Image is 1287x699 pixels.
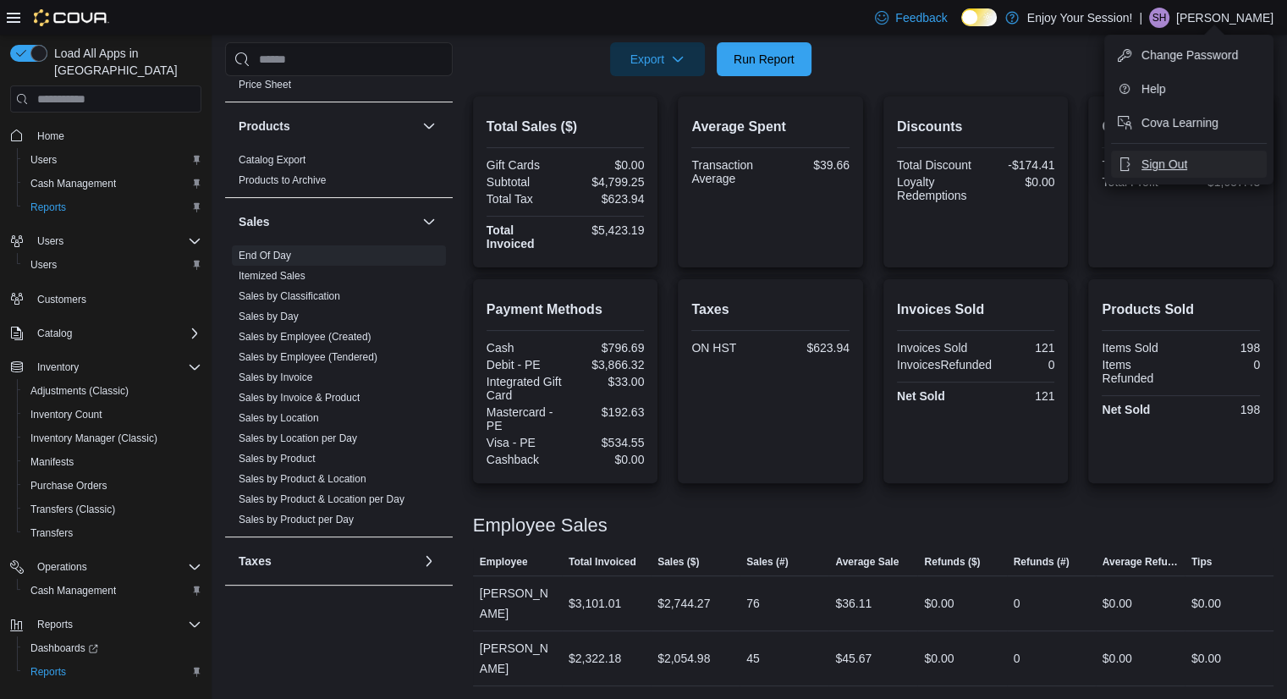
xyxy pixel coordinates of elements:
strong: Net Sold [897,389,945,403]
h2: Taxes [691,300,850,320]
div: $0.00 [1191,593,1221,614]
a: Sales by Product & Location [239,473,366,485]
div: 76 [746,593,760,614]
h3: Sales [239,213,270,230]
div: Total Discount [897,158,972,172]
div: $36.11 [835,593,872,614]
button: Reports [3,613,208,636]
span: Sales by Product & Location [239,472,366,486]
h2: Average Spent [691,117,850,137]
div: 0 [1014,648,1020,669]
span: Average Sale [835,555,899,569]
p: Enjoy Your Session! [1027,8,1133,28]
span: Transfers (Classic) [24,499,201,520]
button: Change Password [1111,41,1267,69]
span: Run Report [734,51,795,68]
div: Transaction Average [691,158,767,185]
span: Users [30,258,57,272]
span: Sales by Invoice & Product [239,391,360,405]
div: Sales [225,245,453,537]
span: Manifests [30,455,74,469]
button: Run Report [717,42,811,76]
div: $0.00 [924,593,954,614]
span: Users [37,234,63,248]
div: Products [225,150,453,197]
span: Help [1141,80,1166,97]
span: Cova Learning [1141,114,1218,131]
div: Debit - PE [487,358,562,372]
p: | [1139,8,1142,28]
div: Total Tax [487,192,562,206]
div: 45 [746,648,760,669]
div: $0.00 [1191,648,1221,669]
a: Price Sheet [239,79,291,91]
div: $5,423.19 [569,223,644,237]
a: End Of Day [239,250,291,261]
span: Sales (#) [746,555,788,569]
span: Inventory Manager (Classic) [30,432,157,445]
div: [PERSON_NAME] [473,576,562,630]
button: Users [3,229,208,253]
a: Cash Management [24,173,123,194]
span: Customers [30,289,201,310]
button: Help [1111,75,1267,102]
span: Reports [37,618,73,631]
span: Sales by Product per Day [239,513,354,526]
span: Itemized Sales [239,269,305,283]
button: Adjustments (Classic) [17,379,208,403]
strong: Total Invoiced [487,223,535,250]
div: Items Refunded [1102,358,1177,385]
a: Products to Archive [239,174,326,186]
div: 0 [998,358,1054,372]
span: Purchase Orders [24,476,201,496]
a: Purchase Orders [24,476,114,496]
span: Home [30,124,201,146]
h3: Products [239,118,290,135]
div: 121 [979,389,1054,403]
span: Manifests [24,452,201,472]
a: Cash Management [24,581,123,601]
a: Sales by Employee (Created) [239,331,371,343]
div: $0.00 [569,453,644,466]
span: Adjustments (Classic) [30,384,129,398]
div: Items Sold [1102,341,1177,355]
span: Users [30,231,201,251]
span: Export [620,42,695,76]
div: $33.00 [569,375,644,388]
div: $3,101.01 [569,593,621,614]
a: Sales by Product per Day [239,514,354,526]
span: Price Sheet [239,78,291,91]
button: Taxes [419,551,439,571]
a: Sales by Classification [239,290,340,302]
a: Sales by Invoice & Product [239,392,360,404]
span: Purchase Orders [30,479,107,493]
a: Catalog Export [239,154,305,166]
span: Inventory Manager (Classic) [24,428,201,449]
a: Sales by Invoice [239,372,312,383]
span: Transfers (Classic) [30,503,115,516]
span: Inventory Count [24,405,201,425]
a: Manifests [24,452,80,472]
span: Dark Mode [961,26,962,27]
span: Inventory [37,361,79,374]
button: Users [17,148,208,172]
span: Products to Archive [239,173,326,187]
button: Users [17,253,208,277]
a: Customers [30,289,93,310]
button: Cash Management [17,172,208,195]
button: Catalog [30,323,79,344]
a: Transfers (Classic) [24,499,122,520]
button: Export [610,42,705,76]
span: Catalog Export [239,153,305,167]
a: Users [24,150,63,170]
h3: Taxes [239,553,272,570]
div: $45.67 [835,648,872,669]
div: Pricing [225,74,453,102]
div: 198 [1185,341,1260,355]
a: Dashboards [24,638,105,658]
div: Visa - PE [487,436,562,449]
button: Customers [3,287,208,311]
div: $39.66 [774,158,850,172]
a: Sales by Product [239,453,316,465]
div: $0.00 [1103,593,1132,614]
